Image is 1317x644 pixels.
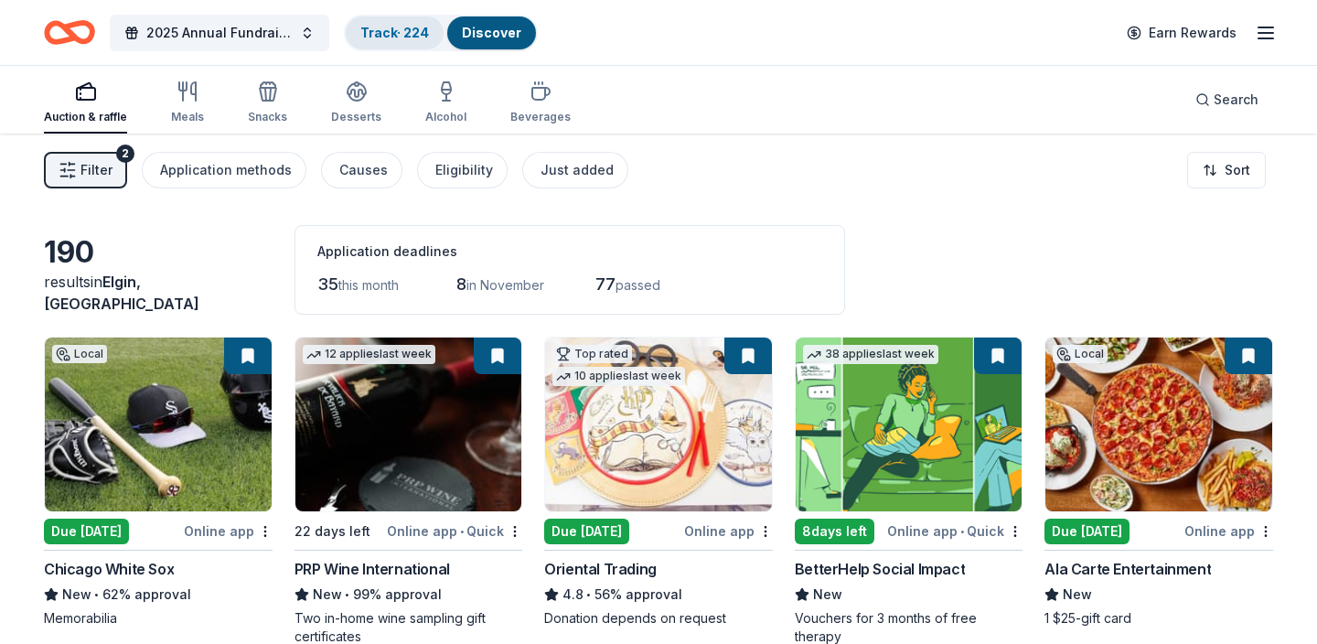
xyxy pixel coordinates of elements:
img: Image for BetterHelp Social Impact [796,338,1023,511]
button: Sort [1187,152,1266,188]
button: Eligibility [417,152,508,188]
div: Beverages [510,110,571,124]
button: Just added [522,152,628,188]
span: Search [1214,89,1258,111]
div: Due [DATE] [1044,519,1130,544]
a: Earn Rewards [1116,16,1247,49]
div: Due [DATE] [544,519,629,544]
span: in November [466,277,544,293]
div: Ala Carte Entertainment [1044,558,1211,580]
button: Auction & raffle [44,73,127,134]
div: Causes [339,159,388,181]
div: Online app [684,520,773,542]
button: Meals [171,73,204,134]
button: Desserts [331,73,381,134]
button: Snacks [248,73,287,134]
button: Search [1181,81,1273,118]
div: 1 $25-gift card [1044,609,1273,628]
img: Image for Oriental Trading [545,338,772,511]
img: Image for PRP Wine International [295,338,522,511]
button: Filter2 [44,152,127,188]
span: New [813,584,842,606]
div: Meals [171,110,204,124]
button: Alcohol [425,73,466,134]
span: 8 [456,274,466,294]
div: 56% approval [544,584,773,606]
div: results [44,271,273,315]
div: Application deadlines [317,241,822,263]
div: Due [DATE] [44,519,129,544]
img: Image for Chicago White Sox [45,338,272,511]
button: 2025 Annual Fundraising Gala [110,15,329,51]
button: Application methods [142,152,306,188]
span: this month [338,277,399,293]
a: Track· 224 [360,25,429,40]
div: BetterHelp Social Impact [795,558,965,580]
a: Image for Oriental TradingTop rated10 applieslast weekDue [DATE]Online appOriental Trading4.8•56%... [544,337,773,628]
span: New [62,584,91,606]
img: Image for Ala Carte Entertainment [1045,338,1272,511]
div: Online app [1184,520,1273,542]
div: Online app [184,520,273,542]
div: 12 applies last week [303,345,435,364]
div: 38 applies last week [803,345,938,364]
span: 4.8 [562,584,584,606]
span: • [960,524,964,539]
a: Home [44,11,95,54]
div: 62% approval [44,584,273,606]
div: Just added [541,159,614,181]
div: Desserts [331,110,381,124]
div: Auction & raffle [44,110,127,124]
div: Memorabilia [44,609,273,628]
button: Causes [321,152,402,188]
span: Filter [80,159,112,181]
span: 35 [317,274,338,294]
div: Eligibility [435,159,493,181]
span: Elgin, [GEOGRAPHIC_DATA] [44,273,199,313]
div: 8 days left [795,519,874,544]
div: Local [52,345,107,363]
span: • [345,587,349,602]
div: Online app Quick [887,520,1023,542]
div: 190 [44,234,273,271]
div: Local [1053,345,1108,363]
span: New [313,584,342,606]
div: Donation depends on request [544,609,773,628]
span: Sort [1225,159,1250,181]
div: Top rated [552,345,632,363]
div: 22 days left [294,521,370,542]
div: Chicago White Sox [44,558,174,580]
a: Discover [462,25,521,40]
div: PRP Wine International [294,558,450,580]
span: in [44,273,199,313]
div: 2 [116,145,134,163]
div: Alcohol [425,110,466,124]
div: Snacks [248,110,287,124]
button: Beverages [510,73,571,134]
div: Application methods [160,159,292,181]
span: • [587,587,592,602]
div: 10 applies last week [552,367,685,386]
div: 99% approval [294,584,523,606]
span: • [94,587,99,602]
button: Track· 224Discover [344,15,538,51]
span: 2025 Annual Fundraising Gala [146,22,293,44]
span: passed [616,277,660,293]
a: Image for Ala Carte EntertainmentLocalDue [DATE]Online appAla Carte EntertainmentNew1 $25-gift card [1044,337,1273,628]
span: 77 [595,274,616,294]
span: • [460,524,464,539]
span: New [1063,584,1092,606]
div: Online app Quick [387,520,522,542]
div: Oriental Trading [544,558,657,580]
a: Image for Chicago White SoxLocalDue [DATE]Online appChicago White SoxNew•62% approvalMemorabilia [44,337,273,628]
